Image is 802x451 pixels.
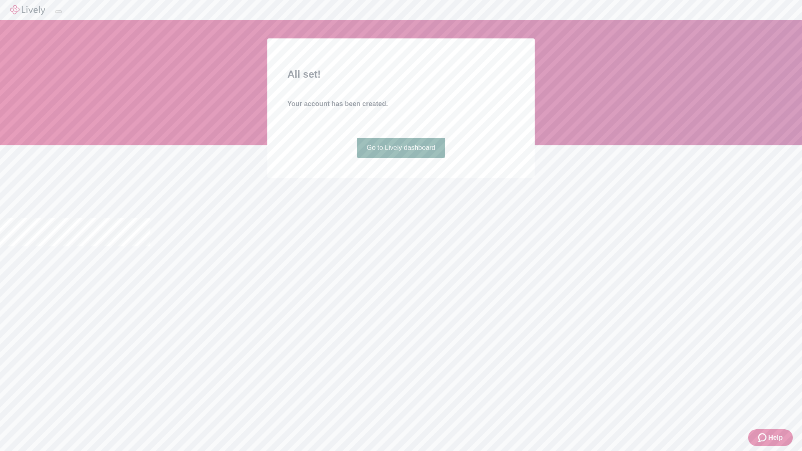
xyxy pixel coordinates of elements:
[55,10,62,13] button: Log out
[287,99,515,109] h4: Your account has been created.
[357,138,446,158] a: Go to Lively dashboard
[748,429,793,446] button: Zendesk support iconHelp
[287,67,515,82] h2: All set!
[10,5,45,15] img: Lively
[758,433,768,443] svg: Zendesk support icon
[768,433,783,443] span: Help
